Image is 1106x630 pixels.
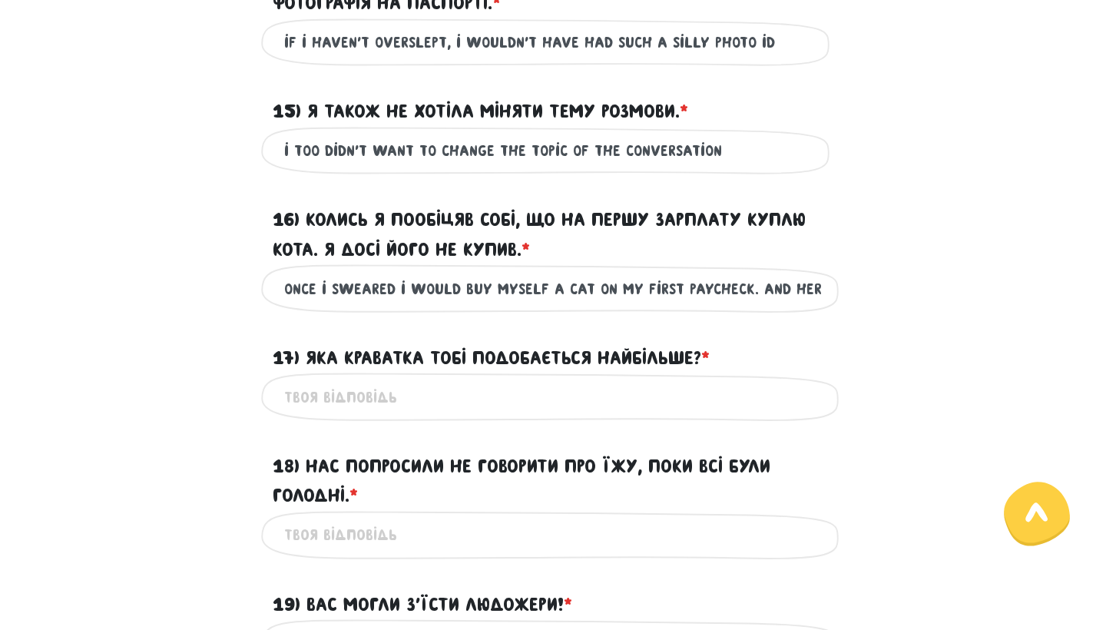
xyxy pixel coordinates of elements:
[284,134,822,168] input: Твоя відповідь
[273,97,688,126] label: 15) Я також не хотіла міняти тему розмови.
[284,271,822,306] input: Твоя відповідь
[273,452,833,511] label: 18) Нас попросили не говорити про їжу, поки всі були голодні.
[273,343,710,373] label: 17) Яка краватка тобі подобається найбільше?
[284,25,822,60] input: Твоя відповідь
[273,205,833,264] label: 16) Колись я пообіцяв собі, що на першу зарплату куплю кота. Я досі його не купив.
[273,590,572,619] label: 19) Вас могли з’їсти людожери!
[284,380,822,414] input: Твоя відповідь
[284,518,822,552] input: Твоя відповідь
